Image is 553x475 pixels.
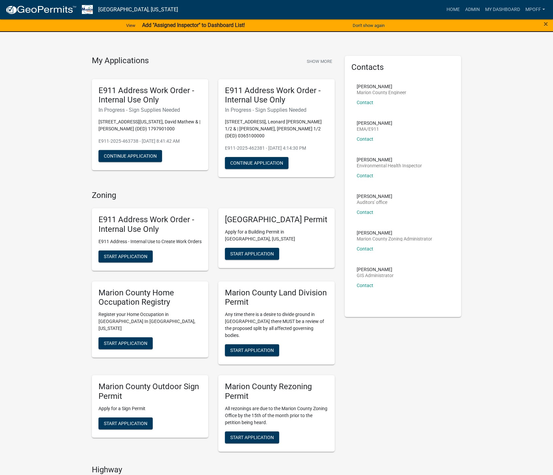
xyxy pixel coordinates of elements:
a: Contact [357,136,373,142]
button: Don't show again [350,20,387,31]
p: [PERSON_NAME] [357,157,422,162]
p: GIS Administrator [357,273,394,278]
button: Close [544,20,548,28]
p: Marion County Zoning Administrator [357,237,432,241]
a: [GEOGRAPHIC_DATA], [US_STATE] [98,4,178,15]
h5: Marion County Home Occupation Registry [98,288,202,307]
p: Register your Home Occupation in [GEOGRAPHIC_DATA] In [GEOGRAPHIC_DATA], [US_STATE] [98,311,202,332]
p: E911 Address - Internal Use to Create Work Orders [98,238,202,245]
a: Admin [462,3,482,16]
h5: E911 Address Work Order - Internal Use Only [98,86,202,105]
button: Start Application [98,337,153,349]
a: Contact [357,173,373,178]
span: Start Application [104,253,147,259]
a: View [123,20,138,31]
p: Any time there is a desire to divide ground in [GEOGRAPHIC_DATA] there MUST be a review of the pr... [225,311,328,339]
p: [PERSON_NAME] [357,121,392,125]
p: Auditors' office [357,200,392,205]
p: E911-2025-462381 - [DATE] 4:14:30 PM [225,145,328,152]
h5: [GEOGRAPHIC_DATA] Permit [225,215,328,225]
h4: My Applications [92,56,149,66]
p: E911-2025-463738 - [DATE] 8:41:42 AM [98,138,202,145]
p: Apply for a Building Permit in [GEOGRAPHIC_DATA], [US_STATE] [225,229,328,242]
p: [PERSON_NAME] [357,267,394,272]
span: Start Application [230,251,274,256]
button: Show More [304,56,335,67]
p: All rezonings are due to the Marion County Zoning Office by the 15th of the month prior to the pe... [225,405,328,426]
p: Marion County Engineer [357,90,406,95]
p: [PERSON_NAME] [357,194,392,199]
h4: Highway [92,465,335,475]
a: Home [444,3,462,16]
a: Contact [357,283,373,288]
a: Contact [357,100,373,105]
p: [PERSON_NAME] [357,231,432,235]
h4: Zoning [92,191,335,200]
h5: Marion County Outdoor Sign Permit [98,382,202,401]
button: Start Application [98,250,153,262]
button: Start Application [98,417,153,429]
span: Start Application [104,420,147,426]
button: Start Application [225,431,279,443]
p: EMA/E911 [357,127,392,131]
span: Start Application [104,341,147,346]
span: Start Application [230,348,274,353]
h6: In Progress - Sign Supplies Needed [98,107,202,113]
strong: Add "Assigned Inspector" to Dashboard List! [142,22,245,28]
h5: E911 Address Work Order - Internal Use Only [225,86,328,105]
span: Start Application [230,434,274,440]
span: × [544,19,548,29]
a: My Dashboard [482,3,523,16]
a: Contact [357,246,373,251]
p: Environmental Health Inspector [357,163,422,168]
p: [PERSON_NAME] [357,84,406,89]
h5: Contacts [351,63,455,72]
button: Start Application [225,248,279,260]
p: [STREET_ADDRESS][US_STATE], David Mathew & | [PERSON_NAME] (DED) 1797901000 [98,118,202,132]
h5: Marion County Rezoning Permit [225,382,328,401]
p: Apply for a Sign Permit [98,405,202,412]
img: Marion County, Iowa [82,5,93,14]
button: Continue Application [98,150,162,162]
button: Continue Application [225,157,288,169]
h6: In Progress - Sign Supplies Needed [225,107,328,113]
p: [STREET_ADDRESS], Leonard [PERSON_NAME] 1/2 & | [PERSON_NAME], [PERSON_NAME] 1/2 (DED) 0365100000 [225,118,328,139]
h5: Marion County Land Division Permit [225,288,328,307]
a: mpoff [523,3,548,16]
a: Contact [357,210,373,215]
h5: E911 Address Work Order - Internal Use Only [98,215,202,234]
button: Start Application [225,344,279,356]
